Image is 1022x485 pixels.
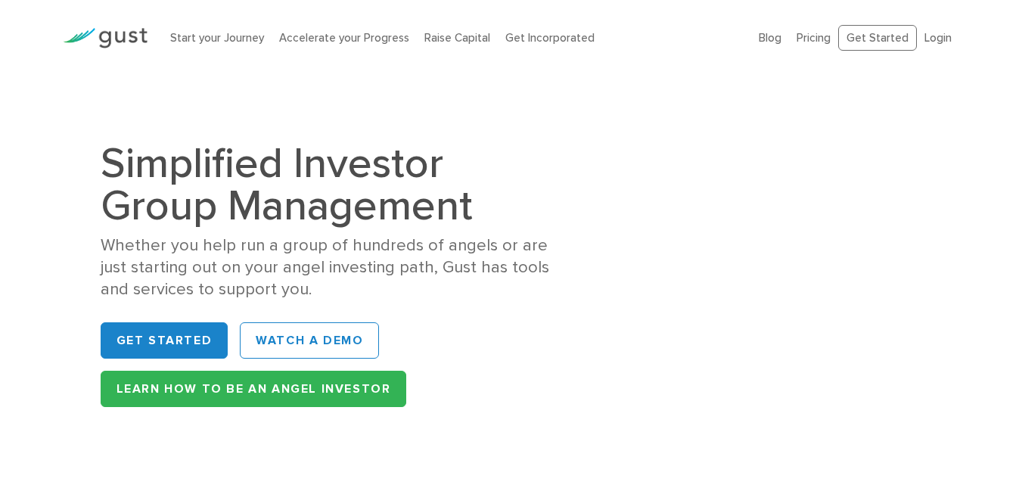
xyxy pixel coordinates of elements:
[101,322,228,359] a: Get Started
[240,322,379,359] a: WATCH A DEMO
[505,31,595,45] a: Get Incorporated
[924,31,952,45] a: Login
[101,142,570,227] h1: Simplified Investor Group Management
[170,31,264,45] a: Start your Journey
[101,235,570,301] div: Whether you help run a group of hundreds of angels or are just starting out on your angel investi...
[838,25,917,51] a: Get Started
[63,28,148,48] img: Gust Logo
[424,31,490,45] a: Raise Capital
[759,31,781,45] a: Blog
[279,31,409,45] a: Accelerate your Progress
[101,371,407,407] a: Learn How to be an Angel Investor
[797,31,831,45] a: Pricing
